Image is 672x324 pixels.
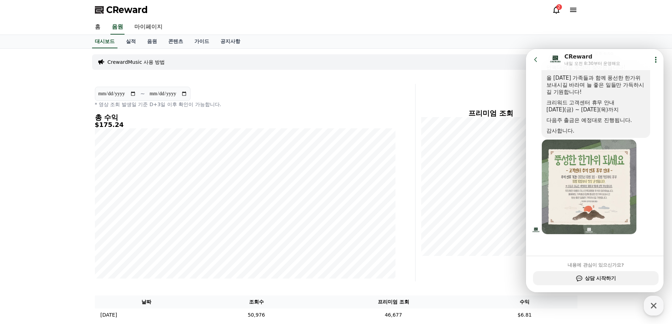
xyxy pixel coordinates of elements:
[198,308,315,322] td: 50,976
[120,35,141,48] a: 실적
[95,101,395,108] p: * 영상 조회 발생일 기준 D+3일 이후 확인이 가능합니다.
[108,59,165,66] a: CrewardMusic 사용 방법
[421,109,561,117] h4: 프리미엄 조회
[472,295,577,308] th: 수익
[198,295,315,308] th: 조회수
[92,35,117,48] a: 대시보드
[101,311,117,319] p: [DATE]
[189,35,215,48] a: 가이드
[556,4,562,10] div: 2
[163,35,189,48] a: 콘텐츠
[315,295,472,308] th: 프리미엄 조회
[215,35,246,48] a: 공지사항
[141,35,163,48] a: 음원
[140,90,145,98] p: ~
[526,49,664,292] iframe: Channel chat
[95,295,198,308] th: 날짜
[129,20,168,35] a: 마이페이지
[95,114,395,121] h4: 총 수익
[472,308,577,322] td: $6.81
[552,6,561,14] a: 2
[89,20,106,35] a: 홈
[95,4,148,16] a: CReward
[95,121,395,128] h5: $175.24
[315,308,472,322] td: 46,677
[106,4,148,16] span: CReward
[110,20,125,35] a: 음원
